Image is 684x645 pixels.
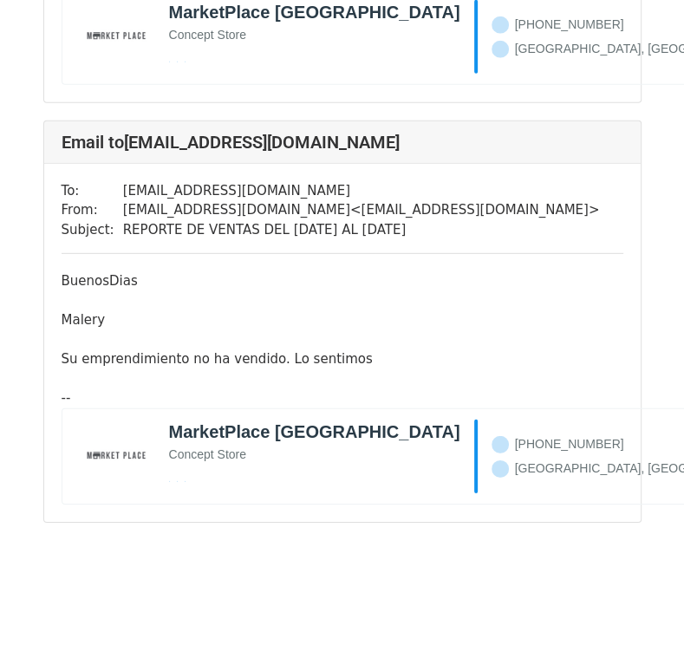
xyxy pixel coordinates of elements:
[62,181,123,201] td: To:
[123,181,600,201] td: [EMAIL_ADDRESS][DOMAIN_NAME]
[62,271,623,291] div: Buenos
[123,220,600,240] td: REPORTE DE VENTAS DEL [DATE] AL [DATE]
[62,200,123,220] td: From:
[169,447,247,461] span: Concept Store
[169,28,247,42] span: Concept Store
[109,273,138,289] span: Dias
[62,220,123,240] td: Subject:
[169,2,460,23] b: MarketPlace [GEOGRAPHIC_DATA]
[62,132,623,153] h4: Email to [EMAIL_ADDRESS][DOMAIN_NAME]
[597,562,684,645] div: Widget de chat
[62,390,71,406] span: --
[62,349,623,369] div: Su emprendimiento no ha vendido. Lo sentimos
[78,420,152,493] img: marketplacenicaragua
[597,562,684,645] iframe: Chat Widget
[62,310,623,330] div: Malery
[123,200,600,220] td: [EMAIL_ADDRESS][DOMAIN_NAME] < [EMAIL_ADDRESS][DOMAIN_NAME] >
[169,421,460,442] b: MarketPlace [GEOGRAPHIC_DATA]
